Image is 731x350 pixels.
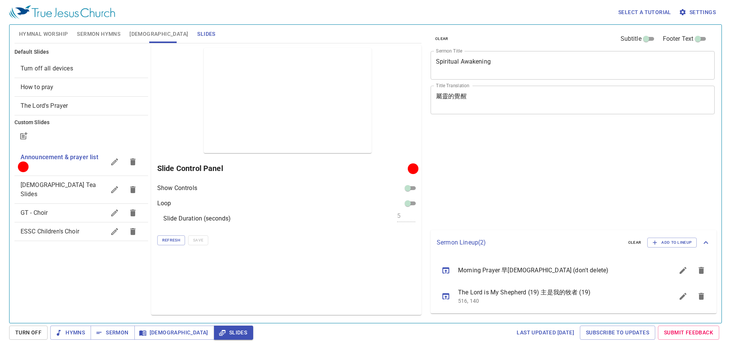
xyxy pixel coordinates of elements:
[586,328,649,337] span: Subscribe to Updates
[157,162,410,174] h6: Slide Control Panel
[197,29,215,39] span: Slides
[77,29,120,39] span: Sermon Hymns
[428,122,659,227] iframe: from-child
[50,326,91,340] button: Hymns
[163,214,231,223] p: Slide Duration (seconds)
[618,8,671,17] span: Select a tutorial
[21,153,98,161] span: Announcement & prayer list
[514,326,577,340] a: Last updated [DATE]
[214,326,253,340] button: Slides
[458,288,656,297] span: The Lord is My Shepherd (19) 主是我的牧者 (19)
[9,326,48,340] button: Turn Off
[14,222,148,241] div: ESSC Children's Choir
[663,34,694,43] span: Footer Text
[664,328,713,337] span: Submit Feedback
[580,326,655,340] a: Subscribe to Updates
[458,266,656,275] span: Morning Prayer 早[DEMOGRAPHIC_DATA] (don't delete)
[615,5,674,19] button: Select a tutorial
[435,35,448,42] span: clear
[652,239,692,246] span: Add to Lineup
[129,29,188,39] span: [DEMOGRAPHIC_DATA]
[431,34,453,43] button: clear
[21,83,54,91] span: [object Object]
[97,328,128,337] span: Sermon
[162,237,180,244] span: Refresh
[431,255,717,313] ul: sermon lineup list
[624,238,646,247] button: clear
[647,238,697,248] button: Add to Lineup
[157,184,197,193] p: Show Controls
[21,181,96,198] span: Gospel Tea Slides
[21,228,79,235] span: ESSC Children's Choir
[140,328,208,337] span: [DEMOGRAPHIC_DATA]
[157,235,185,245] button: Refresh
[19,29,68,39] span: Hymnal Worship
[436,58,709,72] textarea: Spiritual Awakening
[14,148,148,176] div: Announcement & prayer list
[14,118,148,127] h6: Custom Slides
[621,34,642,43] span: Subtitle
[436,93,709,107] textarea: 屬靈的覺醒
[437,238,622,247] p: Sermon Lineup ( 2 )
[15,328,41,337] span: Turn Off
[157,199,171,208] p: Loop
[658,326,719,340] a: Submit Feedback
[134,326,214,340] button: [DEMOGRAPHIC_DATA]
[14,176,148,203] div: [DEMOGRAPHIC_DATA] Tea Slides
[14,48,148,56] h6: Default Slides
[56,328,85,337] span: Hymns
[14,204,148,222] div: GT - Choir
[9,5,115,19] img: True Jesus Church
[21,209,48,216] span: GT - Choir
[91,326,134,340] button: Sermon
[458,297,656,305] p: 516, 140
[680,8,716,17] span: Settings
[628,239,642,246] span: clear
[21,102,68,109] span: [object Object]
[677,5,719,19] button: Settings
[14,59,148,78] div: Turn off all devices
[431,230,717,255] div: Sermon Lineup(2)clearAdd to Lineup
[517,328,574,337] span: Last updated [DATE]
[14,97,148,115] div: The Lord's Prayer
[21,65,73,72] span: [object Object]
[14,78,148,96] div: How to pray
[220,328,247,337] span: Slides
